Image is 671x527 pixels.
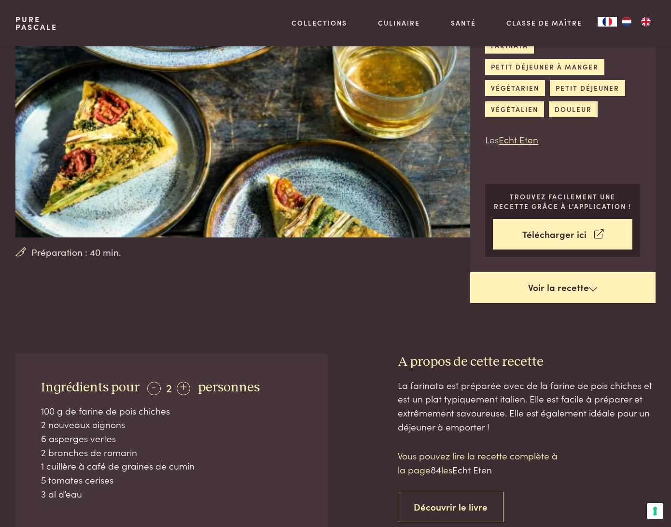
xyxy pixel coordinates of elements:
a: Collections [292,18,347,28]
div: 3 dl d’eau [41,487,302,501]
a: PurePascale [15,15,57,31]
div: 2 nouveaux oignons [41,417,302,431]
a: Culinaire [378,18,420,28]
a: végétarien [485,80,545,96]
div: + [177,382,190,395]
span: Echt Eten [452,463,492,476]
p: Les [485,133,640,147]
p: Vous pouvez lire la recette complète à la page les [398,449,562,476]
div: Language [598,17,617,27]
span: 84 [431,463,441,476]
a: Santé [451,18,476,28]
a: Télécharger ici [493,219,632,250]
span: personnes [198,381,260,394]
a: végétalien [485,101,544,117]
a: petit déjeuner [550,80,625,96]
aside: Language selected: Français [598,17,656,27]
a: EN [636,17,656,27]
h3: A propos de cette recette [398,354,656,371]
div: - [147,382,161,395]
div: 5 tomates cerises [41,473,302,487]
a: FR [598,17,617,27]
button: Vos préférences en matière de consentement pour les technologies de suivi [647,503,663,519]
a: Découvrir le livre [398,492,503,522]
span: Ingrédients pour [41,381,140,394]
div: 1 cuillère à café de graines de cumin [41,459,302,473]
span: 2 [166,379,172,395]
a: Voir la recette [470,272,656,303]
a: petit déjeuner à manger [485,59,604,75]
span: Préparation : 40 min. [31,245,121,259]
a: NL [617,17,636,27]
p: Trouvez facilement une recette grâce à l'application ! [493,192,632,211]
a: Echt Eten [499,133,538,146]
div: 100 g de farine de pois chiches [41,404,302,418]
ul: Language list [617,17,656,27]
a: Classe de maître [506,18,582,28]
a: douleur [549,101,597,117]
div: 6 asperges vertes [41,431,302,445]
div: La farinata est préparée avec de la farine de pois chiches et est un plat typiquement italien. El... [398,378,656,434]
div: 2 branches de romarin [41,445,302,459]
